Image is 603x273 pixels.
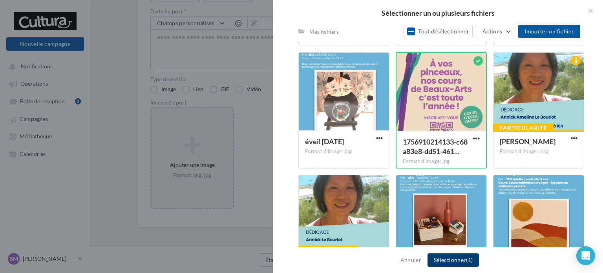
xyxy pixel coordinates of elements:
span: Annick Ameline [500,137,555,146]
div: Mes fichiers [309,28,339,36]
div: Particularité [298,246,359,255]
div: Particularité [493,124,554,132]
button: Annuler [397,255,424,265]
button: Sélectionner(1) [428,253,479,267]
button: Tout désélectionner [404,25,473,38]
button: Actions [476,25,515,38]
span: Importer un fichier [524,28,574,35]
span: Actions [482,28,502,35]
div: Format d'image: png [500,148,577,155]
span: éveil 10 septembre [305,137,344,146]
div: Format d'image: jpg [305,148,383,155]
h2: Sélectionner un ou plusieurs fichiers [286,9,590,16]
span: 1756910214133-c68a83e8-dd51-4614-805a-7e2a40d048b6_1 [403,137,468,156]
button: Importer un fichier [518,25,580,38]
div: Format d'image: jpg [403,158,480,165]
span: (1) [466,257,473,263]
div: Open Intercom Messenger [576,246,595,265]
